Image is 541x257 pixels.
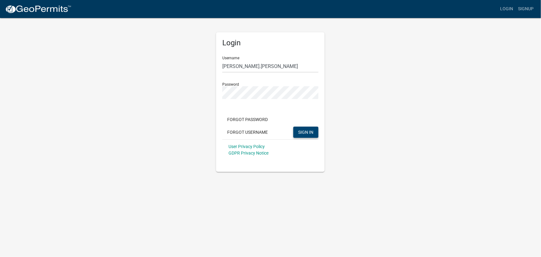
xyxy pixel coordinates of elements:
[228,151,268,156] a: GDPR Privacy Notice
[298,129,313,134] span: SIGN IN
[516,3,536,15] a: Signup
[222,127,273,138] button: Forgot Username
[222,38,318,47] h5: Login
[293,127,318,138] button: SIGN IN
[222,114,273,125] button: Forgot Password
[228,144,265,149] a: User Privacy Policy
[498,3,516,15] a: Login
